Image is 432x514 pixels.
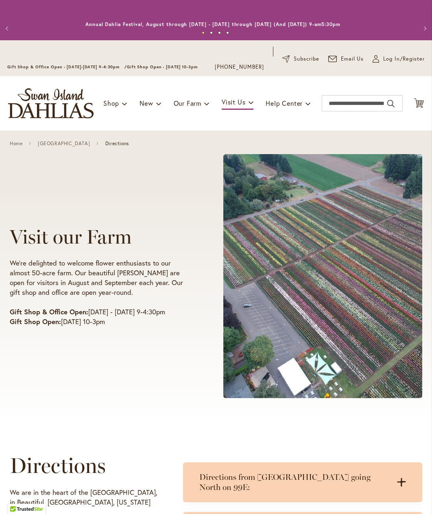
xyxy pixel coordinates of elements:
a: Home [10,141,22,146]
h1: Visit our Farm [10,226,192,248]
p: We're delighted to welcome flower enthusiasts to our almost 50-acre farm. Our beautiful [PERSON_N... [10,258,192,297]
strong: Gift Shop & Office Open: [10,307,88,316]
span: Gift Shop & Office Open - [DATE]-[DATE] 9-4:30pm / [7,64,127,70]
button: 2 of 4 [210,31,213,34]
a: [GEOGRAPHIC_DATA] [38,141,90,146]
span: Help Center [266,99,303,107]
p: [DATE] - [DATE] 9-4:30pm [DATE] 10-3pm [10,307,192,327]
span: Visit Us [222,98,245,106]
span: New [140,99,153,107]
h3: Directions from [GEOGRAPHIC_DATA] going North on 99E: [199,472,390,492]
span: Email Us [341,55,364,63]
a: store logo [8,88,94,118]
a: Subscribe [282,55,319,63]
a: Log In/Register [373,55,425,63]
h1: Directions [10,453,159,478]
span: Gift Shop Open - [DATE] 10-3pm [127,64,198,70]
span: Subscribe [294,55,319,63]
span: Directions [105,141,129,146]
a: [PHONE_NUMBER] [215,63,264,71]
span: Our Farm [174,99,201,107]
a: Email Us [328,55,364,63]
p: We are in the heart of the [GEOGRAPHIC_DATA], in Beautiful, [GEOGRAPHIC_DATA], [US_STATE] [10,488,159,507]
a: Annual Dahlia Festival, August through [DATE] - [DATE] through [DATE] (And [DATE]) 9-am5:30pm [85,21,340,27]
span: Log In/Register [383,55,425,63]
button: 4 of 4 [226,31,229,34]
span: Shop [103,99,119,107]
button: 3 of 4 [218,31,221,34]
button: 1 of 4 [202,31,205,34]
summary: Directions from [GEOGRAPHIC_DATA] going North on 99E: [183,462,422,502]
strong: Gift Shop Open: [10,317,61,326]
button: Next [416,20,432,37]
